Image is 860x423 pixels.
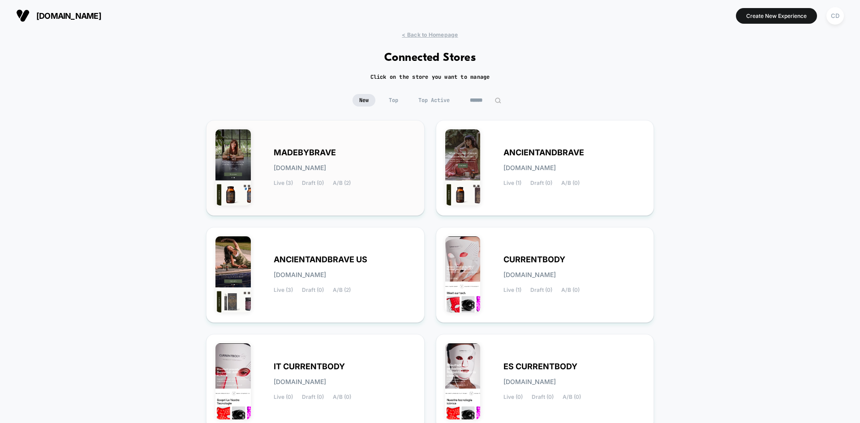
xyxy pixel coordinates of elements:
span: CURRENTBODY [503,256,565,263]
img: Visually logo [16,9,30,22]
img: IT_CURRENTBODY [215,343,251,419]
img: edit [494,97,501,104]
span: [DOMAIN_NAME] [274,272,326,278]
h1: Connected Stores [384,51,476,64]
span: Top [382,94,405,107]
span: ANCIENTANDBRAVE [503,150,584,156]
span: [DOMAIN_NAME] [274,379,326,385]
img: ANCIENTANDBRAVE [445,129,481,205]
span: < Back to Homepage [402,31,458,38]
span: A/B (0) [561,287,580,293]
span: Draft (0) [530,287,552,293]
span: MADEBYBRAVE [274,150,336,156]
img: ES_CURRENTBODY [445,343,481,419]
span: [DOMAIN_NAME] [503,379,556,385]
span: ES CURRENTBODY [503,363,577,370]
span: [DOMAIN_NAME] [36,11,101,21]
span: Live (0) [274,394,293,400]
span: Live (3) [274,287,293,293]
img: MADEBYBRAVE [215,129,251,205]
span: Live (1) [503,180,521,186]
div: CD [826,7,844,25]
span: IT CURRENTBODY [274,363,345,370]
span: New [353,94,375,107]
h2: Click on the store you want to manage [370,73,490,81]
span: Draft (0) [532,394,554,400]
span: Live (1) [503,287,521,293]
span: A/B (2) [333,180,351,186]
button: Create New Experience [736,8,817,24]
span: Live (0) [503,394,523,400]
span: ANCIENTANDBRAVE US [274,256,367,263]
span: A/B (2) [333,287,351,293]
button: CD [824,7,847,25]
span: Draft (0) [530,180,552,186]
span: A/B (0) [333,394,351,400]
img: ANCIENTANDBRAVE_US [215,236,251,312]
span: Live (3) [274,180,293,186]
img: CURRENTBODY [445,236,481,312]
span: A/B (0) [561,180,580,186]
span: [DOMAIN_NAME] [503,165,556,171]
span: Draft (0) [302,394,324,400]
span: Top Active [412,94,456,107]
span: A/B (0) [563,394,581,400]
span: Draft (0) [302,180,324,186]
span: Draft (0) [302,287,324,293]
span: [DOMAIN_NAME] [274,165,326,171]
button: [DOMAIN_NAME] [13,9,104,23]
span: [DOMAIN_NAME] [503,272,556,278]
